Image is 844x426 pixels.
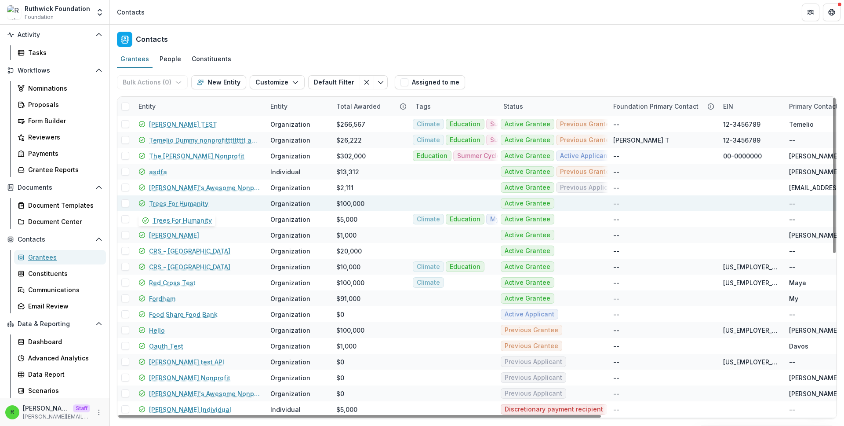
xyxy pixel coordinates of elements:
[613,278,619,287] div: --
[723,120,760,129] div: 12-3456789
[149,373,230,382] a: [PERSON_NAME] Nonprofit
[505,247,550,255] span: Active Grantee
[410,102,436,111] div: Tags
[450,216,480,223] span: Education
[265,97,331,116] div: Entity
[417,136,440,144] span: Climate
[410,97,498,116] div: Tags
[14,367,106,382] a: Data Report
[505,327,558,334] span: Previous Grantee
[608,97,718,116] div: Foundation Primary Contact
[789,262,795,272] div: --
[336,278,364,287] div: $100,000
[14,351,106,365] a: Advanced Analytics
[94,4,106,21] button: Open entity switcher
[14,334,106,349] a: Dashboard
[14,383,106,398] a: Scenarios
[149,136,260,145] a: Temelio Dummy nonprofittttttttt a4 sda16s5d
[613,231,619,240] div: --
[28,100,99,109] div: Proposals
[505,358,562,366] span: Previous Applicant
[331,97,410,116] div: Total Awarded
[336,167,359,176] div: $13,312
[608,102,704,111] div: Foundation Primary Contact
[270,389,310,398] div: Organization
[156,52,185,65] div: People
[28,253,99,262] div: Grantees
[336,405,357,414] div: $5,000
[331,102,386,111] div: Total Awarded
[490,136,534,144] span: Summer Cycle
[149,199,208,208] a: Trees For Humanity
[336,231,357,240] div: $1,000
[156,51,185,68] a: People
[18,184,92,191] span: Documents
[613,357,619,367] div: --
[270,151,310,161] div: Organization
[149,167,167,176] a: asdfa
[802,4,819,21] button: Partners
[723,262,779,272] div: [US_EMPLOYER_IDENTIFICATION_NUMBER]
[336,326,364,335] div: $100,000
[23,404,69,413] p: [PERSON_NAME]
[336,151,366,161] div: $302,000
[4,180,106,195] button: Open Documents
[505,390,562,397] span: Previous Applicant
[149,246,230,256] a: CRS - [GEOGRAPHIC_DATA]
[14,299,106,313] a: Email Review
[613,120,619,129] div: --
[149,151,244,161] a: The [PERSON_NAME] Nonprofit
[417,121,440,128] span: Climate
[490,121,534,128] span: Summer Cycle
[336,357,344,367] div: $0
[417,152,447,160] span: Education
[723,357,779,367] div: [US_EMPLOYER_IDENTIFICATION_NUMBER]
[28,149,99,158] div: Payments
[505,216,550,223] span: Active Grantee
[560,121,614,128] span: Previous Grantee
[14,283,106,297] a: Communications
[191,75,246,89] button: New Entity
[789,136,795,145] div: --
[149,389,260,398] a: [PERSON_NAME]'s Awesome Nonprofit
[613,215,619,224] div: --
[613,246,619,256] div: --
[28,217,99,226] div: Document Center
[613,389,619,398] div: --
[613,151,619,161] div: --
[188,52,235,65] div: Constituents
[18,67,92,74] span: Workflows
[94,407,104,418] button: More
[270,231,310,240] div: Organization
[613,326,619,335] div: --
[117,75,188,89] button: Bulk Actions (0)
[360,75,374,89] button: Clear filter
[270,373,310,382] div: Organization
[723,136,760,145] div: 12-3456789
[149,310,218,319] a: Food Share Food Bank
[336,262,360,272] div: $10,000
[14,198,106,213] a: Document Templates
[613,405,619,414] div: --
[149,231,199,240] a: [PERSON_NAME]
[457,152,501,160] span: Summer Cycle
[14,97,106,112] a: Proposals
[270,342,310,351] div: Organization
[336,389,344,398] div: $0
[14,81,106,95] a: Nominations
[149,342,183,351] a: Oauth Test
[505,136,550,144] span: Active Grantee
[498,97,608,116] div: Status
[336,183,353,192] div: $2,111
[149,326,165,335] a: Hello
[336,310,344,319] div: $0
[789,246,795,256] div: --
[28,132,99,142] div: Reviewers
[14,250,106,264] a: Grantees
[505,200,550,207] span: Active Grantee
[4,28,106,42] button: Open Activity
[270,278,310,287] div: Organization
[270,357,310,367] div: Organization
[613,373,619,382] div: --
